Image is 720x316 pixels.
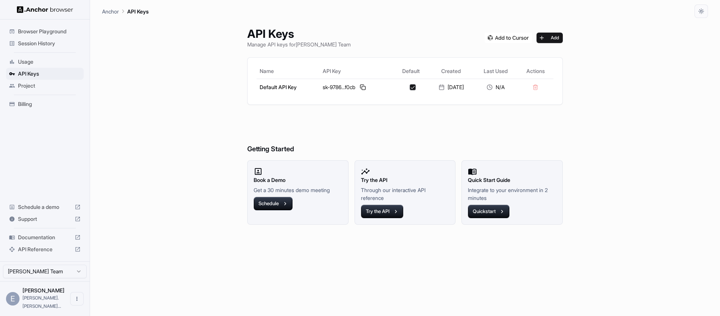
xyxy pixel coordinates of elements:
[257,64,320,79] th: Name
[257,79,320,95] td: Default API Key
[6,80,84,92] div: Project
[474,64,518,79] th: Last Used
[70,292,84,306] button: Open menu
[6,292,20,306] div: E
[247,40,351,48] p: Manage API keys for [PERSON_NAME] Team
[518,64,553,79] th: Actions
[468,186,556,202] p: Integrate to your environment in 2 minutes
[468,205,510,218] button: Quickstart
[485,33,532,43] img: Add anchorbrowser MCP server to Cursor
[361,205,403,218] button: Try the API
[6,243,84,255] div: API Reference
[18,40,81,47] span: Session History
[431,83,471,91] div: [DATE]
[468,176,556,184] h2: Quick Start Guide
[18,234,72,241] span: Documentation
[320,64,394,79] th: API Key
[6,37,84,49] div: Session History
[254,197,293,210] button: Schedule
[17,6,73,13] img: Anchor Logo
[6,25,84,37] div: Browser Playground
[247,114,563,155] h6: Getting Started
[23,287,65,294] span: Erika Tremblay
[361,186,449,202] p: Through our interactive API reference
[6,56,84,68] div: Usage
[18,100,81,108] span: Billing
[18,70,81,78] span: API Keys
[428,64,474,79] th: Created
[358,83,367,92] button: Copy API key
[18,203,72,211] span: Schedule a demo
[18,28,81,35] span: Browser Playground
[537,33,563,43] button: Add
[18,215,72,223] span: Support
[361,176,449,184] h2: Try the API
[6,231,84,243] div: Documentation
[6,98,84,110] div: Billing
[102,7,149,15] nav: breadcrumb
[127,7,149,15] p: API Keys
[6,213,84,225] div: Support
[18,82,81,89] span: Project
[394,64,428,79] th: Default
[323,83,391,92] div: sk-9786...f0cb
[18,58,81,66] span: Usage
[247,27,351,40] h1: API Keys
[477,83,515,91] div: N/A
[254,176,342,184] h2: Book a Demo
[18,246,72,253] span: API Reference
[6,68,84,80] div: API Keys
[6,201,84,213] div: Schedule a demo
[23,295,61,309] span: erika.tremblay@lawline.com
[102,7,119,15] p: Anchor
[254,186,342,194] p: Get a 30 minutes demo meeting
